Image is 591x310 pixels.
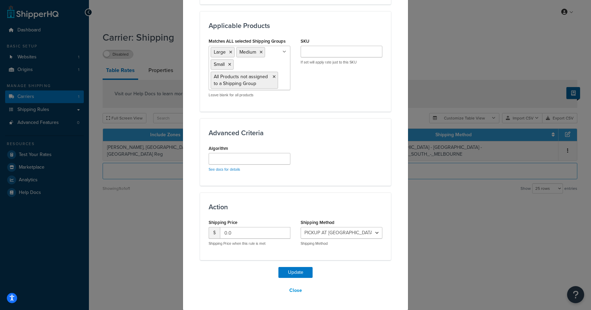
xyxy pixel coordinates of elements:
[214,73,268,87] span: All Products not assigned to a Shipping Group
[209,167,240,172] a: See docs for details
[239,48,256,56] span: Medium
[214,61,225,68] span: Small
[301,60,382,65] p: If set will apply rate just to this SKU
[209,39,286,44] label: Matches ALL selected Shipping Groups
[209,220,237,225] label: Shipping Price
[209,241,290,246] p: Shipping Price when this rule is met
[301,39,309,44] label: SKU
[214,48,226,56] span: Large
[209,203,382,211] h3: Action
[278,267,313,278] button: Update
[209,146,228,151] label: Algorithm
[209,227,220,239] span: $
[209,93,290,98] p: Leave blank for all products
[209,129,382,137] h3: Advanced Criteria
[301,241,382,246] p: Shipping Method
[285,285,306,296] button: Close
[209,22,382,29] h3: Applicable Products
[301,220,334,225] label: Shipping Method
